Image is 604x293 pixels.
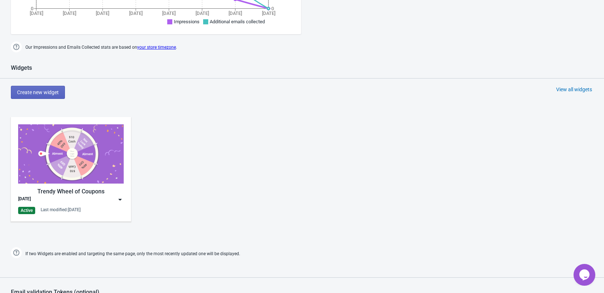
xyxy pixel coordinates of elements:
[129,11,143,16] tspan: [DATE]
[174,19,200,24] span: Impressions
[11,86,65,99] button: Create new widget
[116,196,124,203] img: dropdown.png
[18,124,124,184] img: trendy_game.png
[41,207,81,213] div: Last modified: [DATE]
[196,11,209,16] tspan: [DATE]
[271,6,274,11] tspan: 0
[11,41,22,52] img: help.png
[162,11,176,16] tspan: [DATE]
[30,11,43,16] tspan: [DATE]
[556,86,592,93] div: View all widgets
[18,196,31,203] div: [DATE]
[11,247,22,258] img: help.png
[262,11,275,16] tspan: [DATE]
[137,45,176,50] a: your store timezone
[229,11,242,16] tspan: [DATE]
[63,11,76,16] tspan: [DATE]
[25,248,240,260] span: If two Widgets are enabled and targeting the same page, only the most recently updated one will b...
[31,6,33,11] tspan: 0
[18,207,35,214] div: Active
[210,19,265,24] span: Additional emails collected
[17,89,59,95] span: Create new widget
[574,264,597,286] iframe: chat widget
[96,11,109,16] tspan: [DATE]
[18,187,124,196] div: Trendy Wheel of Coupons
[25,41,177,53] span: Our Impressions and Emails Collected stats are based on .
